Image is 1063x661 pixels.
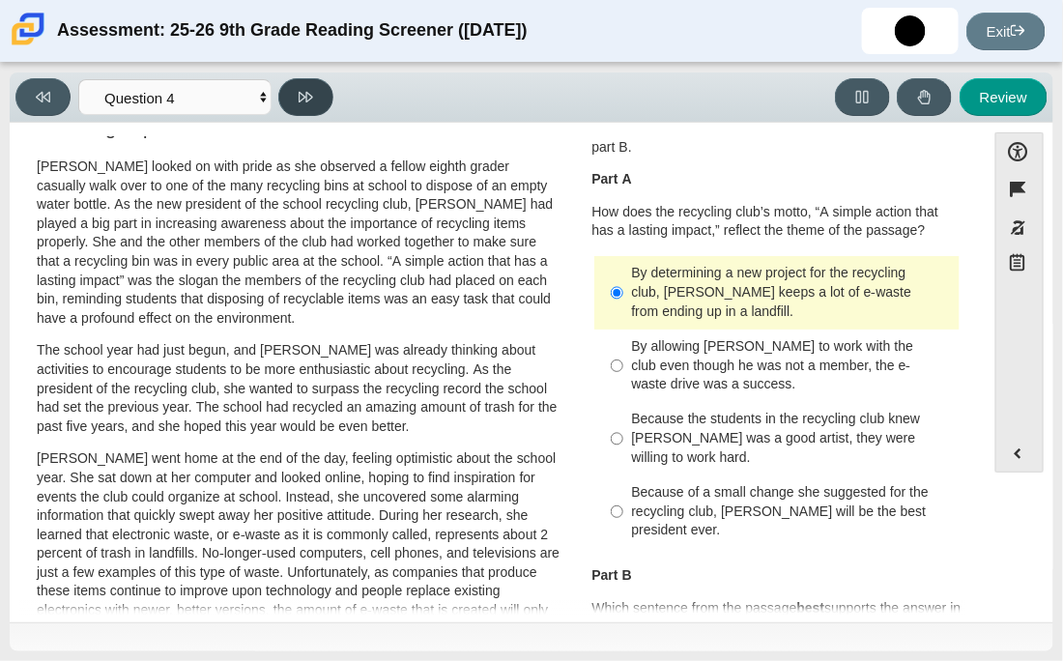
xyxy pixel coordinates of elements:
[996,435,1043,472] button: Expand menu. Displays the button labels.
[592,599,962,637] p: Which sentence from the passage supports the answer in part A?
[592,119,962,157] p: This item has two parts. First, answer part A. Then, answer part B.
[632,410,952,467] div: Because the students in the recycling club knew [PERSON_NAME] was a good artist, they were willin...
[37,158,560,328] p: [PERSON_NAME] looked on with pride as she observed a fellow eighth grader casually walk over to o...
[995,209,1044,246] button: Toggle response masking
[797,599,825,617] b: best
[19,132,976,615] div: Assessment items
[895,15,926,46] img: shania.hendersonbr.GuyGxm
[897,78,952,116] button: Raise Your Hand
[995,246,1044,286] button: Notepad
[8,9,48,49] img: Carmen School of Science & Technology
[37,449,560,658] p: [PERSON_NAME] went home at the end of the day, feeling optimistic about the school year. She sat ...
[632,264,952,321] div: By determining a new project for the recycling club, [PERSON_NAME] keeps a lot of e-waste from en...
[960,78,1048,116] button: Review
[632,337,952,394] div: By allowing [PERSON_NAME] to work with the club even though he was not a member, the e-waste driv...
[37,341,560,436] p: The school year had just begun, and [PERSON_NAME] was already thinking about activities to encour...
[57,8,528,54] div: Assessment: 25-26 9th Grade Reading Screener ([DATE])
[632,483,952,540] div: Because of a small change she suggested for the recycling club, [PERSON_NAME] will be the best pr...
[592,170,632,187] b: Part A
[966,13,1046,50] a: Exit
[995,170,1044,208] button: Flag item
[8,36,48,52] a: Carmen School of Science & Technology
[592,203,962,241] p: How does the recycling club’s motto, “A simple action that has a lasting impact,” reflect the the...
[995,132,1044,170] button: Open Accessibility Menu
[592,566,632,584] b: Part B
